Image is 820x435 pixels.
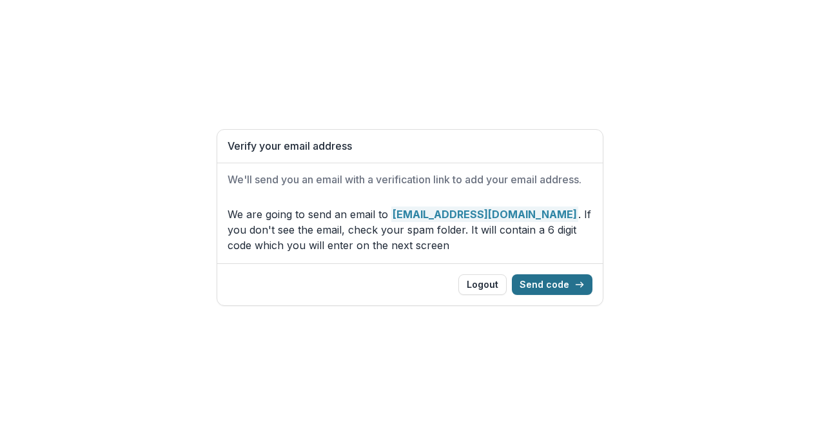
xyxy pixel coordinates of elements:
h1: Verify your email address [228,140,592,152]
button: Logout [458,274,507,295]
h2: We'll send you an email with a verification link to add your email address. [228,174,592,186]
button: Send code [512,274,592,295]
p: We are going to send an email to . If you don't see the email, check your spam folder. It will co... [228,207,592,253]
strong: [EMAIL_ADDRESS][DOMAIN_NAME] [391,207,578,222]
